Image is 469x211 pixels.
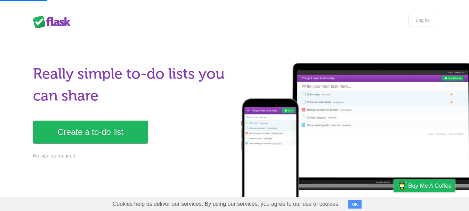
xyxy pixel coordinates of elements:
p: No sign up required [33,152,231,160]
button: OK [348,200,362,209]
a: Log in [408,14,436,26]
span: Cookies help us deliver our services. By using our services, you agree to our use of cookies. [106,197,347,211]
div: Flask Lists [33,16,75,28]
h1: Really simple to-do lists you can share [33,63,231,107]
span: Buy me a coffee [408,180,452,192]
a: Buy me a coffee [394,179,455,192]
img: Buy me a coffee [397,180,406,192]
a: Create a to-do list [33,121,148,144]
